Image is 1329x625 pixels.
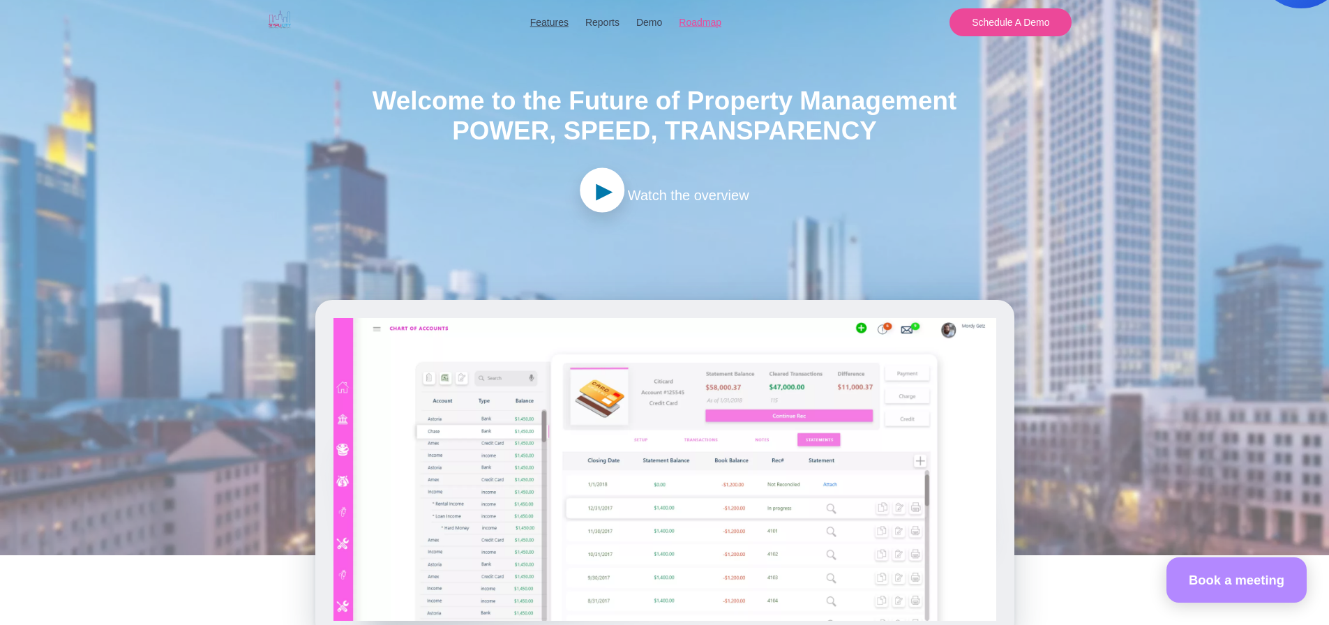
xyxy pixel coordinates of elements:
img: Simplicity Logo [257,3,302,36]
a: Book a meeting [1166,557,1307,603]
span: ► [591,168,619,213]
span: Watch the overview [628,188,749,203]
img: App Screenshot [333,318,996,621]
a: Features [530,15,569,30]
a: ► [580,168,624,213]
button: Reports [585,15,620,30]
h1: Welcome to the Future of Property Management [373,85,957,146]
button: Schedule A Demo [949,8,1072,36]
button: Demo [636,15,662,30]
span: Power, Speed, Transparency [452,116,877,145]
a: Roadmap [679,15,721,30]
